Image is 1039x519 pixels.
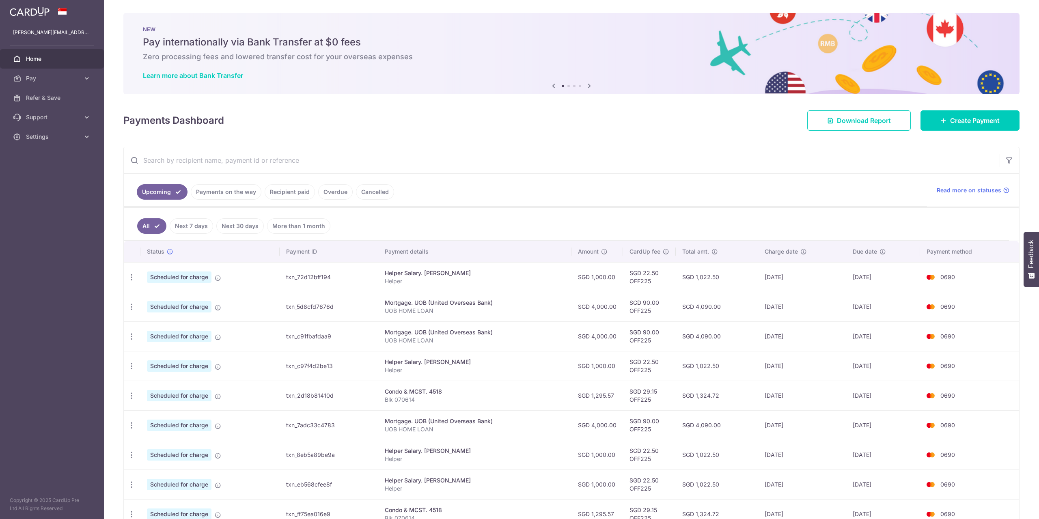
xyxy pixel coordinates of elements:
p: Helper [385,455,565,463]
td: [DATE] [846,292,920,321]
img: Bank Card [923,509,939,519]
a: Recipient paid [265,184,315,200]
span: Total amt. [682,248,709,256]
img: CardUp [10,6,50,16]
div: Condo & MCST. 4518 [385,506,565,514]
td: SGD 22.50 OFF225 [623,262,676,292]
img: Bank Card [923,332,939,341]
p: NEW [143,26,1000,32]
td: txn_eb568cfee8f [280,469,378,499]
img: Bank transfer banner [123,13,1020,94]
td: txn_c97f4d2be13 [280,351,378,381]
p: Helper [385,485,565,493]
span: Home [26,55,80,63]
td: SGD 1,324.72 [676,381,758,410]
a: Payments on the way [191,184,261,200]
img: Bank Card [923,361,939,371]
a: More than 1 month [267,218,330,234]
h5: Pay internationally via Bank Transfer at $0 fees [143,36,1000,49]
button: Feedback - Show survey [1024,232,1039,287]
td: txn_2d18b81410d [280,381,378,410]
a: Learn more about Bank Transfer [143,71,243,80]
th: Payment ID [280,241,378,262]
td: SGD 1,022.50 [676,440,758,469]
td: [DATE] [846,321,920,351]
td: SGD 1,295.57 [571,381,623,410]
td: [DATE] [758,381,846,410]
span: Support [26,113,80,121]
img: Bank Card [923,480,939,489]
td: SGD 1,000.00 [571,351,623,381]
td: [DATE] [758,262,846,292]
span: Amount [578,248,599,256]
h4: Payments Dashboard [123,113,224,128]
td: SGD 4,090.00 [676,292,758,321]
span: 0690 [940,362,955,369]
img: Bank Card [923,391,939,401]
div: Helper Salary. [PERSON_NAME] [385,447,565,455]
span: Scheduled for charge [147,360,211,372]
span: Read more on statuses [937,186,1001,194]
div: Helper Salary. [PERSON_NAME] [385,269,565,277]
img: Bank Card [923,450,939,460]
td: SGD 22.50 OFF225 [623,440,676,469]
td: SGD 90.00 OFF225 [623,321,676,351]
a: Next 7 days [170,218,213,234]
div: Mortgage. UOB (United Overseas Bank) [385,299,565,307]
span: 0690 [940,392,955,399]
td: [DATE] [758,410,846,440]
span: 0690 [940,481,955,488]
span: 0690 [940,273,955,280]
a: All [137,218,166,234]
a: Download Report [807,110,911,131]
span: Scheduled for charge [147,390,211,401]
p: [PERSON_NAME][EMAIL_ADDRESS][DOMAIN_NAME] [13,28,91,37]
img: Bank Card [923,272,939,282]
td: SGD 4,000.00 [571,321,623,351]
span: 0690 [940,333,955,340]
td: [DATE] [846,351,920,381]
td: txn_5d8cfd7676d [280,292,378,321]
td: [DATE] [758,469,846,499]
span: Pay [26,74,80,82]
th: Payment method [920,241,1019,262]
td: txn_72d12bff194 [280,262,378,292]
td: SGD 1,022.50 [676,469,758,499]
span: Feedback [1028,240,1035,268]
td: [DATE] [846,469,920,499]
h6: Zero processing fees and lowered transfer cost for your overseas expenses [143,52,1000,62]
span: 0690 [940,510,955,517]
a: Upcoming [137,184,188,200]
span: Settings [26,133,80,141]
td: [DATE] [758,351,846,381]
span: 0690 [940,422,955,429]
td: SGD 4,090.00 [676,410,758,440]
img: Bank Card [923,420,939,430]
a: Next 30 days [216,218,264,234]
div: Helper Salary. [PERSON_NAME] [385,358,565,366]
p: UOB HOME LOAN [385,425,565,433]
td: [DATE] [758,440,846,469]
span: Scheduled for charge [147,479,211,490]
th: Payment details [378,241,571,262]
div: Condo & MCST. 4518 [385,388,565,396]
div: Mortgage. UOB (United Overseas Bank) [385,417,565,425]
td: [DATE] [758,292,846,321]
td: SGD 90.00 OFF225 [623,410,676,440]
td: SGD 22.50 OFF225 [623,469,676,499]
span: Refer & Save [26,94,80,102]
td: [DATE] [846,262,920,292]
span: Scheduled for charge [147,449,211,461]
td: [DATE] [846,410,920,440]
div: Helper Salary. [PERSON_NAME] [385,476,565,485]
td: SGD 90.00 OFF225 [623,292,676,321]
a: Cancelled [356,184,394,200]
a: Overdue [318,184,353,200]
span: Scheduled for charge [147,420,211,431]
p: UOB HOME LOAN [385,307,565,315]
img: Bank Card [923,302,939,312]
td: txn_c91fbafdaa9 [280,321,378,351]
span: CardUp fee [629,248,660,256]
span: Charge date [765,248,798,256]
td: SGD 4,000.00 [571,410,623,440]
